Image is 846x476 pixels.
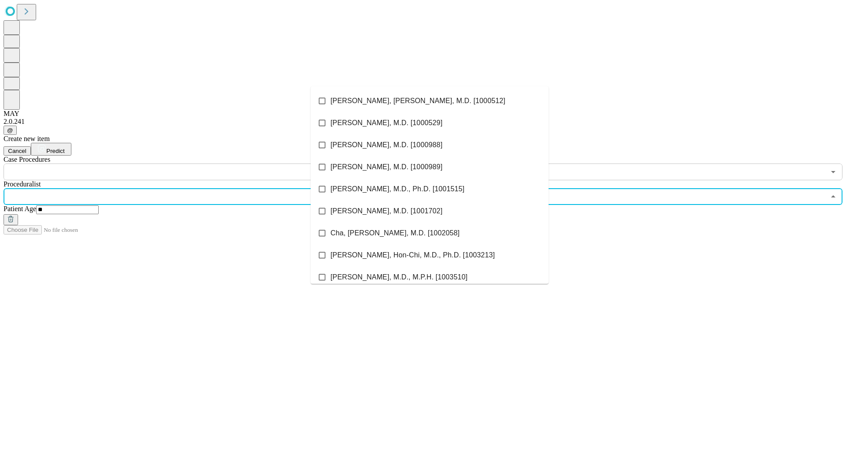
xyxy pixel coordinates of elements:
[330,118,442,128] span: [PERSON_NAME], M.D. [1000529]
[7,127,13,134] span: @
[4,205,36,212] span: Patient Age
[4,156,50,163] span: Scheduled Procedure
[46,148,64,154] span: Predict
[4,118,842,126] div: 2.0.241
[8,148,26,154] span: Cancel
[330,140,442,150] span: [PERSON_NAME], M.D. [1000988]
[330,250,495,260] span: [PERSON_NAME], Hon-Chi, M.D., Ph.D. [1003213]
[330,184,464,194] span: [PERSON_NAME], M.D., Ph.D. [1001515]
[330,162,442,172] span: [PERSON_NAME], M.D. [1000989]
[330,228,460,238] span: Cha, [PERSON_NAME], M.D. [1002058]
[4,180,41,188] span: Proceduralist
[330,272,468,283] span: [PERSON_NAME], M.D., M.P.H. [1003510]
[4,146,31,156] button: Cancel
[827,166,839,178] button: Open
[4,135,50,142] span: Create new item
[827,190,839,203] button: Close
[31,143,71,156] button: Predict
[4,110,842,118] div: MAY
[4,126,17,135] button: @
[330,96,505,106] span: [PERSON_NAME], [PERSON_NAME], M.D. [1000512]
[330,206,442,216] span: [PERSON_NAME], M.D. [1001702]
